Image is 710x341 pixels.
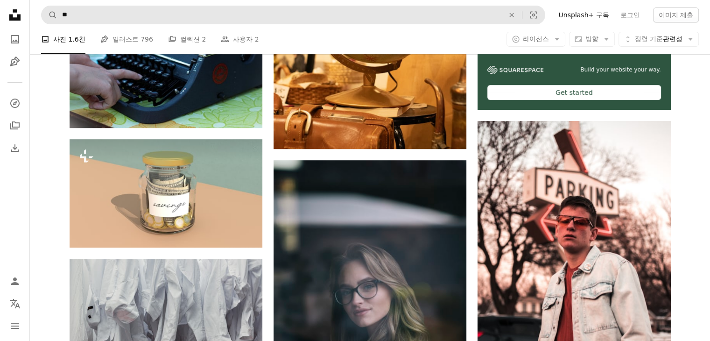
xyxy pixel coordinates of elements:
[42,6,57,24] button: Unsplash 검색
[41,6,545,24] form: 사이트 전체에서 이미지 찾기
[168,24,206,54] a: 컬렉션 2
[619,32,699,47] button: 정렬 기준관련성
[522,6,545,24] button: 시각적 검색
[6,30,24,49] a: 사진
[506,32,565,47] button: 라이선스
[553,7,614,22] a: Unsplash+ 구독
[580,66,661,74] span: Build your website your way.
[6,116,24,135] a: 컬렉션
[635,35,682,44] span: 관련성
[221,24,259,54] a: 사용자 2
[615,7,646,22] a: 로그인
[6,317,24,335] button: 메뉴
[100,24,153,54] a: 일러스트 796
[6,272,24,291] a: 로그인 / 가입
[6,294,24,313] button: 언어
[6,94,24,113] a: 탐색
[70,139,262,248] img: 테이블 위에 앉아 있는 돈으로 가득 찬 항아리
[6,52,24,71] a: 일러스트
[478,262,670,270] a: 주차 표지판 앞에 서 있는 남자
[653,7,699,22] button: 이미지 제출
[255,34,259,44] span: 2
[6,139,24,157] a: 다운로드 내역
[70,189,262,198] a: 테이블 위에 앉아 있는 돈으로 가득 찬 항아리
[70,59,262,68] a: 구식 타자기로 타이핑하는 사람
[487,66,543,74] img: file-1606177908946-d1eed1cbe4f5image
[569,32,615,47] button: 방향
[523,35,549,43] span: 라이선스
[585,35,598,43] span: 방향
[274,301,466,309] a: 유리 사진을 통해 여자
[6,6,24,26] a: 홈 — Unsplash
[141,34,153,44] span: 796
[501,6,522,24] button: 삭제
[70,309,262,317] a: 선반에 매달려있는 흰색 셔츠 무리
[487,85,661,100] div: Get started
[202,34,206,44] span: 2
[635,35,663,43] span: 정렬 기준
